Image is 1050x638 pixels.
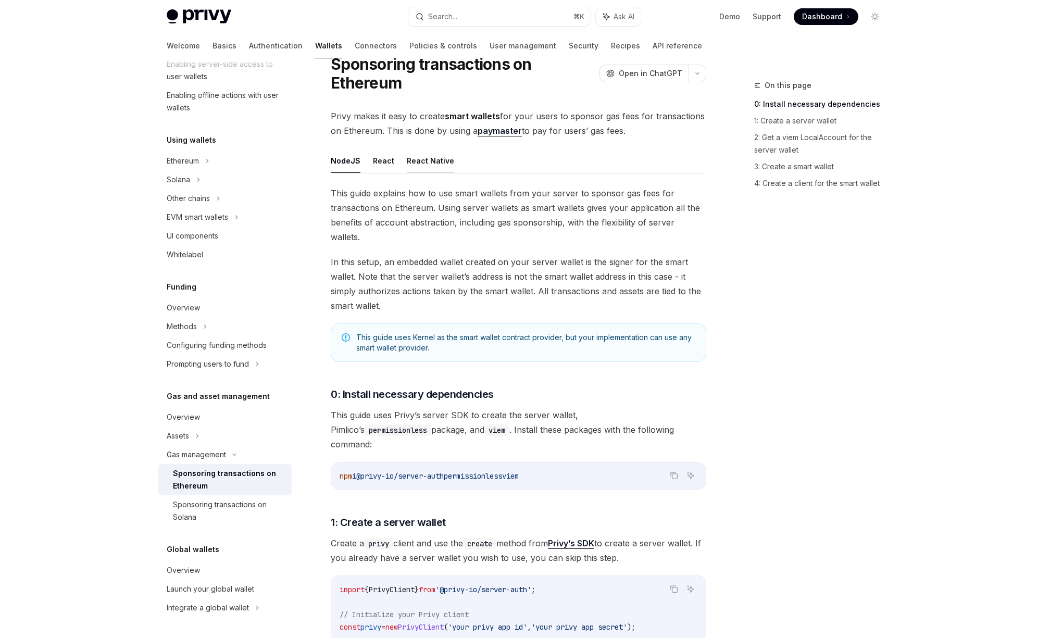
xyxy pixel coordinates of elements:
a: paymaster [478,126,522,136]
a: Whitelabel [158,245,292,264]
span: privy [360,622,381,632]
div: Search... [428,10,457,23]
a: Recipes [611,33,640,58]
button: Ask AI [596,7,642,26]
div: Configuring funding methods [167,339,267,352]
a: Configuring funding methods [158,336,292,355]
span: This guide uses Kernel as the smart wallet contract provider, but your implementation can use any... [356,332,695,353]
a: 0: Install necessary dependencies [754,96,892,112]
code: create [463,538,496,549]
a: Privy’s SDK [548,538,594,549]
button: React Native [407,148,454,173]
div: Sponsoring transactions on Ethereum [173,467,285,492]
button: Ask AI [684,469,697,482]
a: 1: Create a server wallet [754,112,892,129]
a: Enabling offline actions with user wallets [158,86,292,117]
a: 3: Create a smart wallet [754,158,892,175]
span: Open in ChatGPT [619,68,682,79]
span: permissionless [444,471,502,481]
h5: Gas and asset management [167,390,270,403]
code: permissionless [365,424,431,436]
span: On this page [765,79,811,92]
a: Security [569,33,598,58]
div: Overview [167,302,200,314]
div: UI components [167,230,218,242]
span: @privy-io/server-auth [356,471,444,481]
span: 1: Create a server wallet [331,515,446,530]
button: Toggle dark mode [867,8,883,25]
span: 'your privy app id' [448,622,527,632]
a: Demo [719,11,740,22]
a: API reference [653,33,702,58]
a: User management [490,33,556,58]
button: Search...⌘K [408,7,591,26]
a: Sponsoring transactions on Solana [158,495,292,527]
a: Connectors [355,33,397,58]
span: Privy makes it easy to create for your users to sponsor gas fees for transactions on Ethereum. Th... [331,109,706,138]
span: PrivyClient [398,622,444,632]
div: EVM smart wallets [167,211,228,223]
span: ( [444,622,448,632]
svg: Note [342,333,350,342]
span: npm [340,471,352,481]
span: = [381,622,385,632]
img: light logo [167,9,231,24]
a: 2: Get a viem LocalAccount for the server wallet [754,129,892,158]
div: Other chains [167,192,210,205]
a: Wallets [315,33,342,58]
div: Sponsoring transactions on Solana [173,498,285,523]
span: i [352,471,356,481]
div: Whitelabel [167,248,203,261]
a: Launch your global wallet [158,580,292,598]
div: Ethereum [167,155,199,167]
span: This guide explains how to use smart wallets from your server to sponsor gas fees for transaction... [331,186,706,244]
a: Support [753,11,781,22]
button: Ask AI [684,582,697,596]
button: Copy the contents from the code block [667,469,681,482]
div: Prompting users to fund [167,358,249,370]
button: Open in ChatGPT [599,65,689,82]
span: from [419,585,435,594]
div: Gas management [167,448,226,461]
div: Integrate a global wallet [167,602,249,614]
div: Solana [167,173,190,186]
a: Sponsoring transactions on Ethereum [158,464,292,495]
a: 4: Create a client for the smart wallet [754,175,892,192]
code: privy [364,538,393,549]
div: Enabling offline actions with user wallets [167,89,285,114]
div: Launch your global wallet [167,583,254,595]
a: Authentication [249,33,303,58]
span: viem [502,471,519,481]
code: viem [484,424,509,436]
span: '@privy-io/server-auth' [435,585,531,594]
span: ; [531,585,535,594]
span: Ask AI [614,11,634,22]
span: In this setup, an embedded wallet created on your server wallet is the signer for the smart walle... [331,255,706,313]
a: Basics [213,33,236,58]
a: Overview [158,408,292,427]
span: PrivyClient [369,585,415,594]
span: { [365,585,369,594]
a: Welcome [167,33,200,58]
span: } [415,585,419,594]
h5: Global wallets [167,543,219,556]
div: Overview [167,564,200,577]
a: Overview [158,298,292,317]
h1: Sponsoring transactions on Ethereum [331,55,595,92]
span: ⌘ K [573,12,584,21]
div: Methods [167,320,197,333]
strong: smart wallets [445,111,500,121]
a: UI components [158,227,292,245]
span: ); [627,622,635,632]
span: 0: Install necessary dependencies [331,387,494,402]
span: Create a client and use the method from to create a server wallet. If you already have a server w... [331,536,706,565]
button: Copy the contents from the code block [667,582,681,596]
span: , [527,622,531,632]
span: new [385,622,398,632]
a: Policies & controls [409,33,477,58]
span: const [340,622,360,632]
a: Dashboard [794,8,858,25]
div: Overview [167,411,200,423]
div: Assets [167,430,189,442]
a: Overview [158,561,292,580]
